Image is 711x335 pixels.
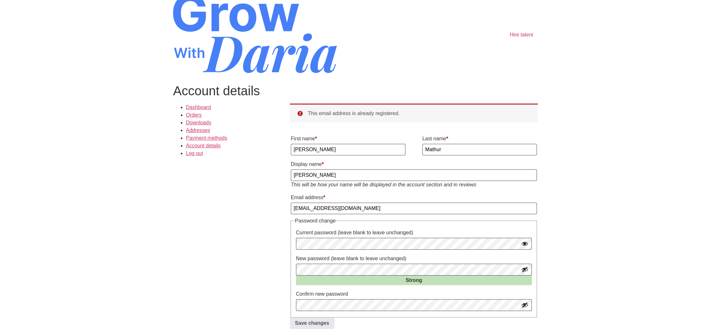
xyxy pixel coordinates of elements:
[291,134,405,144] label: First name
[186,143,221,148] a: Account details
[186,120,211,125] a: Downloads
[290,318,334,329] button: Save changes
[295,217,336,225] legend: Password change
[173,104,283,157] nav: Account pages
[296,289,532,299] label: Confirm new password
[308,110,528,117] li: This email address is already registered.
[186,105,211,110] a: Dashboard
[173,83,538,98] h1: Account details
[521,266,528,273] button: Show password
[521,240,528,247] button: Hide password
[186,151,203,156] a: Log out
[291,192,537,203] label: Email address
[296,228,532,238] label: Current password (leave blank to leave unchanged)
[521,301,528,308] button: Show password
[186,112,202,118] a: Orders
[296,253,532,264] label: New password (leave blank to leave unchanged)
[291,182,476,187] em: This will be how your name will be displayed in the account section and in reviews
[186,135,227,141] a: Payment methods
[186,128,210,133] a: Addresses
[291,159,537,169] label: Display name
[505,28,538,41] a: Hire talent
[422,134,537,144] label: Last name
[296,276,532,285] div: Strong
